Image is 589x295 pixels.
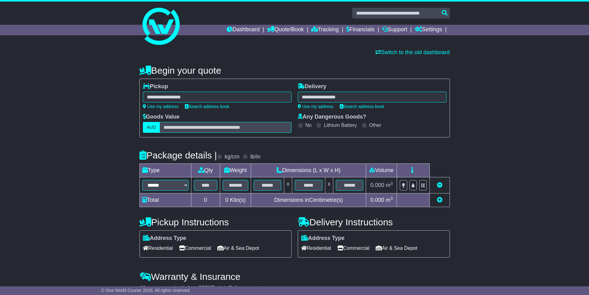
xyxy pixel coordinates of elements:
[139,271,450,282] h4: Warranty & Insurance
[139,164,191,177] td: Type
[366,164,397,177] td: Volume
[301,235,345,242] label: Address Type
[143,114,180,120] label: Goods Value
[369,122,382,128] label: Other
[224,154,239,160] label: kg/cm
[101,288,191,293] span: © One World Courier 2025. All rights reserved.
[311,25,339,35] a: Tracking
[386,182,393,188] span: m
[370,197,384,203] span: 0.000
[220,193,251,207] td: Kilo(s)
[139,217,292,227] h4: Pickup Instructions
[220,164,251,177] td: Weight
[267,25,304,35] a: Quote/Book
[143,104,179,109] a: Use my address
[370,182,384,188] span: 0.000
[337,243,369,253] span: Commercial
[251,164,366,177] td: Dimensions (L x W x H)
[382,25,407,35] a: Support
[340,104,384,109] a: Search address book
[298,104,334,109] a: Use my address
[143,235,186,242] label: Address Type
[143,122,160,133] label: AUD
[139,150,217,160] h4: Package details |
[391,196,393,201] sup: 3
[298,83,327,90] label: Delivery
[139,285,450,292] div: All our quotes include a $ FreightSafe warranty.
[346,25,374,35] a: Financials
[376,243,417,253] span: Air & Sea Depot
[375,49,450,55] a: Switch to the old dashboard
[391,181,393,186] sup: 3
[437,197,442,203] a: Add new item
[225,197,228,203] span: 0
[437,182,442,188] a: Remove this item
[179,243,211,253] span: Commercial
[139,193,191,207] td: Total
[386,197,393,203] span: m
[250,154,260,160] label: lb/in
[217,243,259,253] span: Air & Sea Depot
[415,25,442,35] a: Settings
[143,83,168,90] label: Pickup
[298,114,366,120] label: Any Dangerous Goods?
[305,122,312,128] label: No
[325,177,333,193] td: x
[139,65,450,76] h4: Begin your quote
[251,193,366,207] td: Dimensions in Centimetre(s)
[301,243,331,253] span: Residential
[185,104,229,109] a: Search address book
[202,285,211,291] span: 250
[324,122,357,128] label: Lithium Battery
[191,193,220,207] td: 0
[227,25,260,35] a: Dashboard
[284,177,292,193] td: x
[298,217,450,227] h4: Delivery Instructions
[143,243,173,253] span: Residential
[191,164,220,177] td: Qty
